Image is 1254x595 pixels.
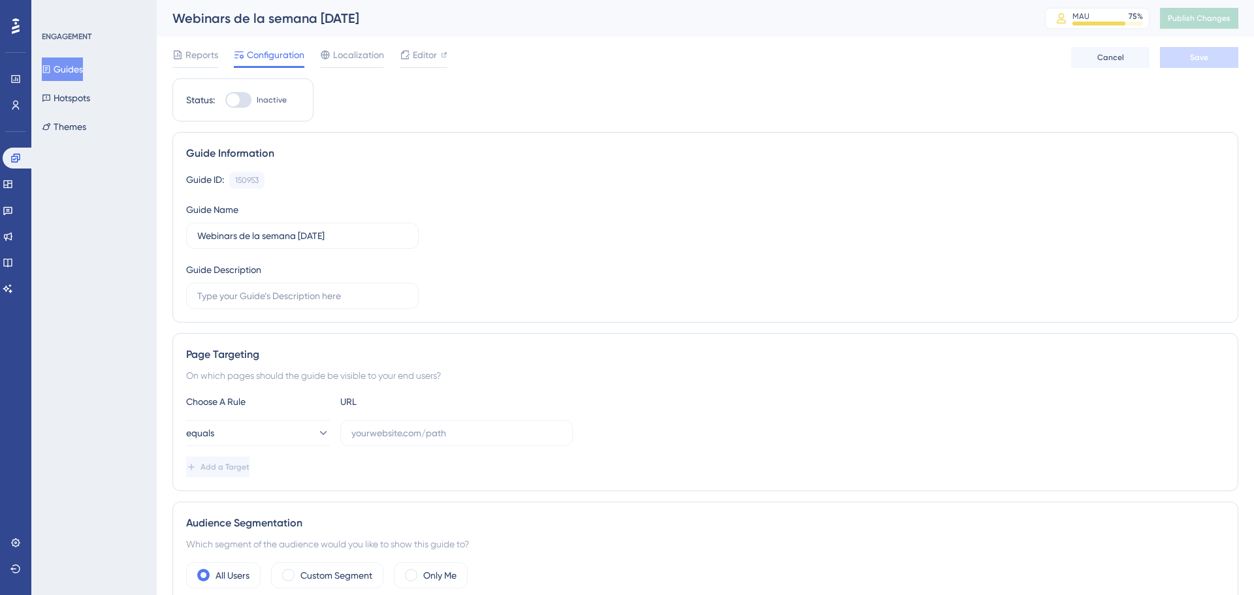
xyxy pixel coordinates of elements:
[185,47,218,63] span: Reports
[186,347,1225,362] div: Page Targeting
[235,175,259,185] div: 150953
[186,536,1225,552] div: Which segment of the audience would you like to show this guide to?
[186,262,261,278] div: Guide Description
[1168,13,1230,24] span: Publish Changes
[300,568,372,583] label: Custom Segment
[423,568,457,583] label: Only Me
[1160,47,1238,68] button: Save
[1097,52,1124,63] span: Cancel
[201,462,249,472] span: Add a Target
[42,115,86,138] button: Themes
[1072,11,1089,22] div: MAU
[197,229,408,243] input: Type your Guide’s Name here
[1190,52,1208,63] span: Save
[216,568,249,583] label: All Users
[1071,47,1149,68] button: Cancel
[351,426,562,440] input: yourwebsite.com/path
[42,86,90,110] button: Hotspots
[186,202,238,217] div: Guide Name
[333,47,384,63] span: Localization
[340,394,484,410] div: URL
[413,47,437,63] span: Editor
[186,92,215,108] div: Status:
[186,420,330,446] button: equals
[186,425,214,441] span: equals
[247,47,304,63] span: Configuration
[186,368,1225,383] div: On which pages should the guide be visible to your end users?
[197,289,408,303] input: Type your Guide’s Description here
[186,146,1225,161] div: Guide Information
[1160,8,1238,29] button: Publish Changes
[186,515,1225,531] div: Audience Segmentation
[1129,11,1143,22] div: 75 %
[186,457,249,477] button: Add a Target
[257,95,287,105] span: Inactive
[42,31,91,42] div: ENGAGEMENT
[172,9,1012,27] div: Webinars de la semana [DATE]
[42,57,83,81] button: Guides
[186,172,224,189] div: Guide ID:
[186,394,330,410] div: Choose A Rule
